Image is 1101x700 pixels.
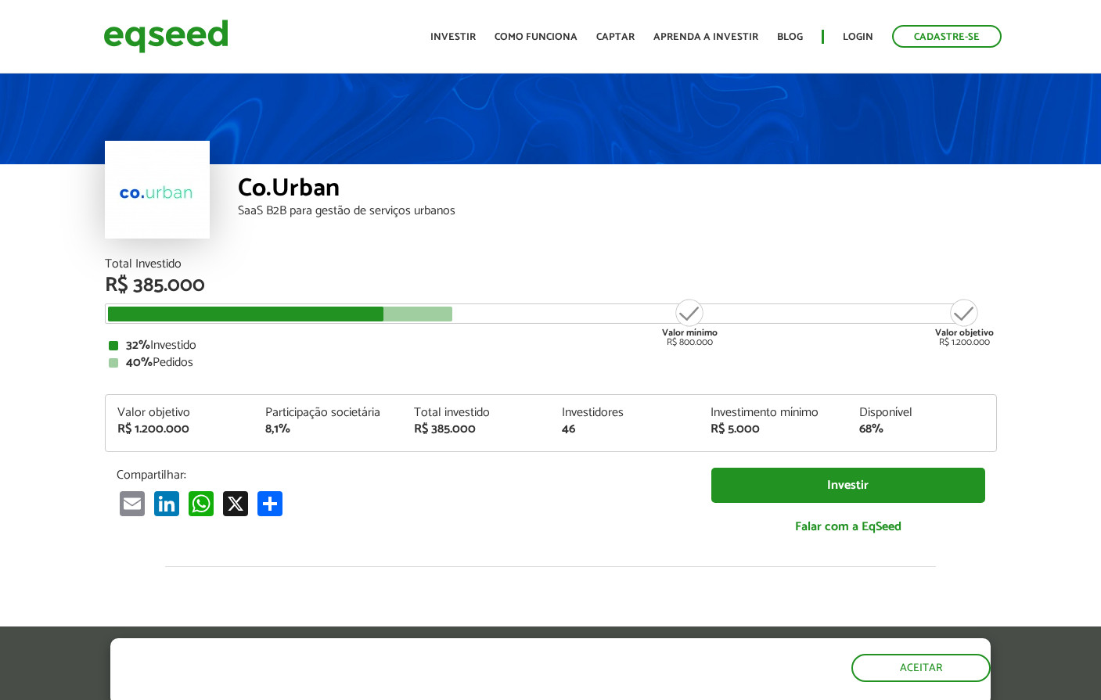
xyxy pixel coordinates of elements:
a: Falar com a EqSeed [711,511,985,543]
a: Login [843,32,873,42]
div: Disponível [859,407,984,419]
a: Compartilhar [254,490,286,516]
a: Como funciona [495,32,577,42]
div: R$ 1.200.000 [935,297,994,347]
div: Participação societária [265,407,390,419]
strong: 32% [126,335,150,356]
div: Total Investido [105,258,997,271]
div: Co.Urban [238,176,997,205]
div: Investimento mínimo [711,407,836,419]
a: Email [117,490,148,516]
h5: O site da EqSeed utiliza cookies para melhorar sua navegação. [110,638,639,687]
div: R$ 800.000 [660,297,719,347]
strong: Valor objetivo [935,325,994,340]
div: R$ 385.000 [105,275,997,296]
a: Blog [777,32,803,42]
div: 68% [859,423,984,436]
strong: 40% [126,352,153,373]
a: WhatsApp [185,490,217,516]
a: Cadastre-se [892,25,1002,48]
div: Investido [109,339,993,352]
div: SaaS B2B para gestão de serviços urbanos [238,205,997,217]
p: Compartilhar: [117,468,688,483]
div: Total investido [414,407,539,419]
a: Aprenda a investir [653,32,758,42]
button: Aceitar [851,654,991,682]
strong: Valor mínimo [662,325,718,340]
a: X [220,490,251,516]
a: Captar [596,32,635,42]
div: Pedidos [109,357,993,369]
div: Investidores [562,407,687,419]
a: Investir [711,468,985,503]
div: 46 [562,423,687,436]
a: LinkedIn [151,490,182,516]
a: Investir [430,32,476,42]
div: R$ 385.000 [414,423,539,436]
div: R$ 5.000 [711,423,836,436]
div: 8,1% [265,423,390,436]
img: EqSeed [103,16,228,57]
div: R$ 1.200.000 [117,423,243,436]
div: Valor objetivo [117,407,243,419]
